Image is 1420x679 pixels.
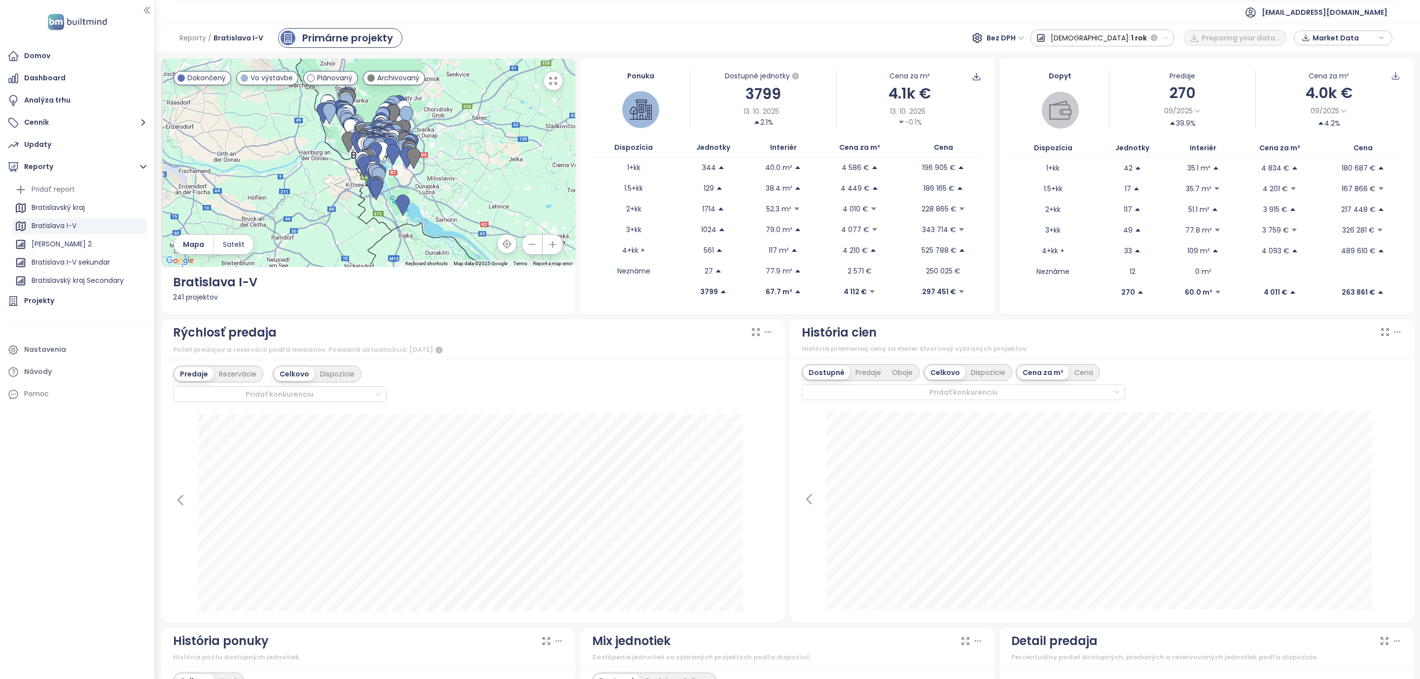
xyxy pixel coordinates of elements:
td: 1+kk [1011,158,1095,178]
p: 35.1 m² [1187,163,1210,173]
span: Dokončený [187,72,226,83]
td: Neznáme [1011,261,1095,282]
div: [PERSON_NAME] 2 [12,237,147,252]
div: Celkovo [925,366,965,379]
p: 33 [1124,245,1132,256]
th: Cena za m² [1236,138,1324,158]
span: Market Data [1313,31,1376,45]
span: caret-up [1135,227,1141,234]
a: primary [278,28,402,48]
td: 1+kk [592,157,675,178]
a: Domov [5,46,149,66]
span: caret-up [794,288,801,295]
span: / [208,29,212,47]
p: 52.3 m² [766,204,791,214]
button: Reporty [5,157,149,177]
span: 13. 10. 2025 [890,106,925,117]
div: Bratislavský kraj Secondary [32,274,124,287]
span: caret-up [716,247,723,254]
div: Mix jednotiek [592,632,671,650]
span: caret-up [957,185,963,192]
div: Pridať report [12,182,147,198]
p: 12 [1130,266,1136,277]
span: caret-up [794,226,801,233]
div: História priemernej ceny za meter štvorcový vybraných projektov. [802,344,1402,354]
p: 4 093 € [1262,245,1289,256]
span: caret-up [1317,120,1324,127]
p: 4 201 € [1263,183,1288,194]
a: Projekty [5,291,149,311]
div: Domov [24,50,50,62]
div: Bratislavský kraj [12,200,147,216]
th: Dispozícia [1011,138,1095,158]
div: Projekty [24,295,54,307]
p: 40.0 m² [765,162,792,173]
div: Predaje [850,366,887,379]
div: Návody [24,366,52,378]
th: Cena za m² [816,138,904,157]
span: Map data ©2025 Google [454,261,507,266]
div: Dostupné [803,366,850,379]
p: 180 687 € [1342,163,1376,173]
button: Satelit [214,235,253,254]
span: caret-up [794,164,801,171]
div: Pomoc [24,388,49,400]
span: caret-up [958,247,965,254]
span: Satelit [223,239,245,250]
div: Dopyt [1011,70,1109,81]
td: 3+kk [592,219,675,240]
span: caret-up [871,164,878,171]
div: História ponuky [173,632,269,650]
p: 263 861 € [1342,287,1375,298]
div: 39.9% [1169,118,1196,129]
p: 117 [1124,204,1132,215]
div: Ponuka [592,70,690,81]
span: caret-up [718,226,725,233]
p: 77.9 m² [766,266,792,276]
div: Bratislava I-V sekundar [12,255,147,271]
div: Cena za m² [889,70,930,81]
span: caret-up [753,119,760,126]
span: 13. 10. 2025 [744,106,779,117]
span: caret-up [794,268,801,274]
p: 129 [704,183,714,194]
p: 217 448 € [1341,204,1376,215]
p: 3 759 € [1262,225,1289,236]
a: Updaty [5,135,149,155]
th: Interiér [751,138,816,157]
div: Celkovo [274,367,315,381]
td: 4+kk + [592,240,675,261]
p: 4 449 € [841,183,870,194]
div: 270 [1109,81,1255,104]
p: 77.8 m² [1185,225,1212,236]
button: [DEMOGRAPHIC_DATA]:1 rok [1030,30,1174,46]
p: 343 714 € [922,224,956,235]
span: caret-down [870,205,877,212]
a: Terms (opens in new tab) [513,261,527,266]
th: Cena [904,138,983,157]
p: 4 586 € [842,162,869,173]
a: Analýza trhu [5,91,149,110]
div: Detail predaja [1011,632,1098,650]
span: caret-down [1214,227,1221,234]
img: Google [164,254,196,267]
div: Nastavenia [24,343,66,356]
p: 561 [704,245,714,256]
span: Preparing your data... [1202,33,1281,43]
div: Bratislava I-V [12,218,147,234]
td: 4+kk + [1011,240,1095,261]
td: 3+kk [1011,220,1095,240]
span: caret-down [1290,185,1297,192]
div: Primárne projekty [302,31,393,45]
span: Bez DPH [987,31,1025,45]
p: 35.7 m² [1186,183,1211,194]
span: Mapa [183,239,204,250]
td: 1.5+kk [1011,178,1095,199]
a: Dashboard [5,68,149,88]
div: Rezervácie [213,367,262,381]
p: 228 865 € [922,204,957,214]
p: 1024 [701,224,716,235]
div: Updaty [24,138,51,151]
a: Open this area in Google Maps (opens a new window) [164,254,196,267]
